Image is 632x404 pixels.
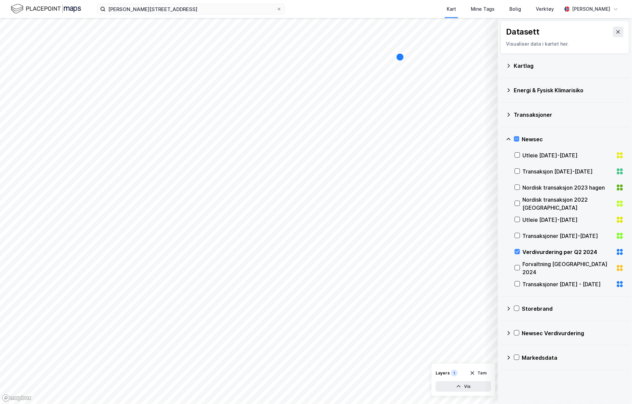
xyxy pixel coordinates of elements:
[514,86,624,94] div: Energi & Fysisk Klimarisiko
[522,135,624,143] div: Newsec
[523,167,613,175] div: Transaksjon [DATE]-[DATE]
[523,216,613,224] div: Utleie [DATE]-[DATE]
[506,40,624,48] div: Visualiser data i kartet her.
[2,394,31,402] a: Mapbox homepage
[106,4,276,14] input: Søk på adresse, matrikkel, gårdeiere, leietakere eller personer
[396,53,404,61] div: Map marker
[523,184,613,192] div: Nordisk transaksjon 2023 hagen
[523,248,613,256] div: Verdivurdering per Q2 2024
[522,329,624,337] div: Newsec Verdivurdering
[523,151,613,159] div: Utleie [DATE]-[DATE]
[572,5,611,13] div: [PERSON_NAME]
[522,354,624,362] div: Markedsdata
[523,280,613,288] div: Transaksjoner [DATE] - [DATE]
[598,372,632,404] div: Kontrollprogram for chat
[465,368,491,378] button: Tøm
[471,5,495,13] div: Mine Tags
[506,27,540,37] div: Datasett
[11,3,81,15] img: logo.f888ab2527a4732fd821a326f86c7f29.svg
[451,370,458,376] div: 1
[510,5,521,13] div: Bolig
[436,381,491,392] button: Vis
[522,305,624,313] div: Storebrand
[447,5,456,13] div: Kart
[523,232,613,240] div: Transaksjoner [DATE]-[DATE]
[523,260,613,276] div: Forvaltning [GEOGRAPHIC_DATA] 2024
[514,62,624,70] div: Kartlag
[436,370,450,376] div: Layers
[514,111,624,119] div: Transaksjoner
[598,372,632,404] iframe: Chat Widget
[523,196,613,212] div: Nordisk transaksjon 2022 [GEOGRAPHIC_DATA]
[536,5,554,13] div: Verktøy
